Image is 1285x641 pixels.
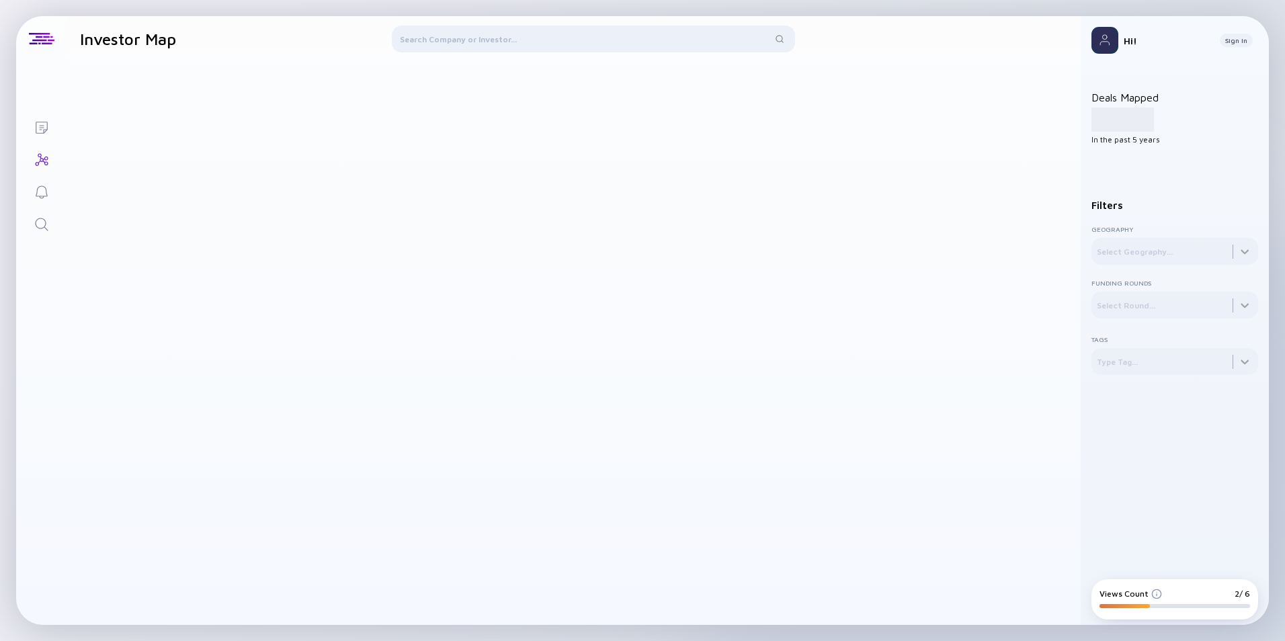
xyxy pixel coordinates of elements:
[1091,108,1154,132] div: 1,234
[1091,134,1258,144] div: In the past 5 years
[80,30,176,48] h1: Investor Map
[16,142,67,175] a: Investor Map
[1091,200,1258,211] div: Filters
[1220,34,1253,47] button: Sign In
[16,175,67,207] a: Reminders
[16,110,67,142] a: Lists
[1235,589,1250,599] div: 2/ 6
[1100,589,1162,599] div: Views Count
[16,207,67,239] a: Search
[1091,91,1258,144] div: Deals Mapped
[480,216,728,431] img: graph-loading.svg
[1091,27,1118,54] img: Profile Picture
[1124,35,1209,46] div: Hi!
